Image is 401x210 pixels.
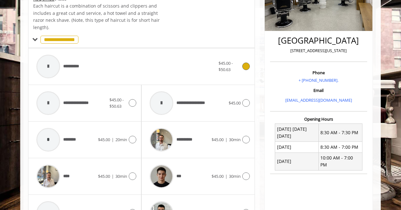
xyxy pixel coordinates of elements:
h3: Phone [272,70,366,75]
span: 30min [115,173,127,179]
td: 8:30 AM - 7:00 PM [318,142,362,153]
h2: [GEOGRAPHIC_DATA] [272,36,366,45]
p: [STREET_ADDRESS][US_STATE] [272,47,366,54]
span: | [112,173,114,179]
td: 10:00 AM - 7:00 PM [318,153,362,171]
span: | [112,137,114,142]
span: $45.00 [98,173,110,179]
td: [DATE] [275,142,319,153]
span: 30min [229,137,241,142]
h3: Email [272,88,366,93]
td: 8:30 AM - 7:30 PM [318,124,362,142]
span: $45.00 - $50.63 [219,60,233,73]
span: | [225,173,227,179]
span: $45.00 [212,173,224,179]
span: Each haircut is a combination of scissors and clippers and includes a great cut and service, a ho... [33,3,160,30]
span: 20min [115,137,127,142]
a: + [PHONE_NUMBER]. [299,77,338,83]
span: $45.00 [229,100,241,106]
span: $45.00 [98,137,110,142]
h3: Opening Hours [270,117,367,121]
a: [EMAIL_ADDRESS][DOMAIN_NAME] [285,97,352,103]
td: [DATE] [275,153,319,171]
span: $45.00 - $50.63 [109,97,124,109]
span: | [225,137,227,142]
td: [DATE] [DATE] [DATE] [275,124,319,142]
span: 30min [229,173,241,179]
span: $45.00 [212,137,224,142]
